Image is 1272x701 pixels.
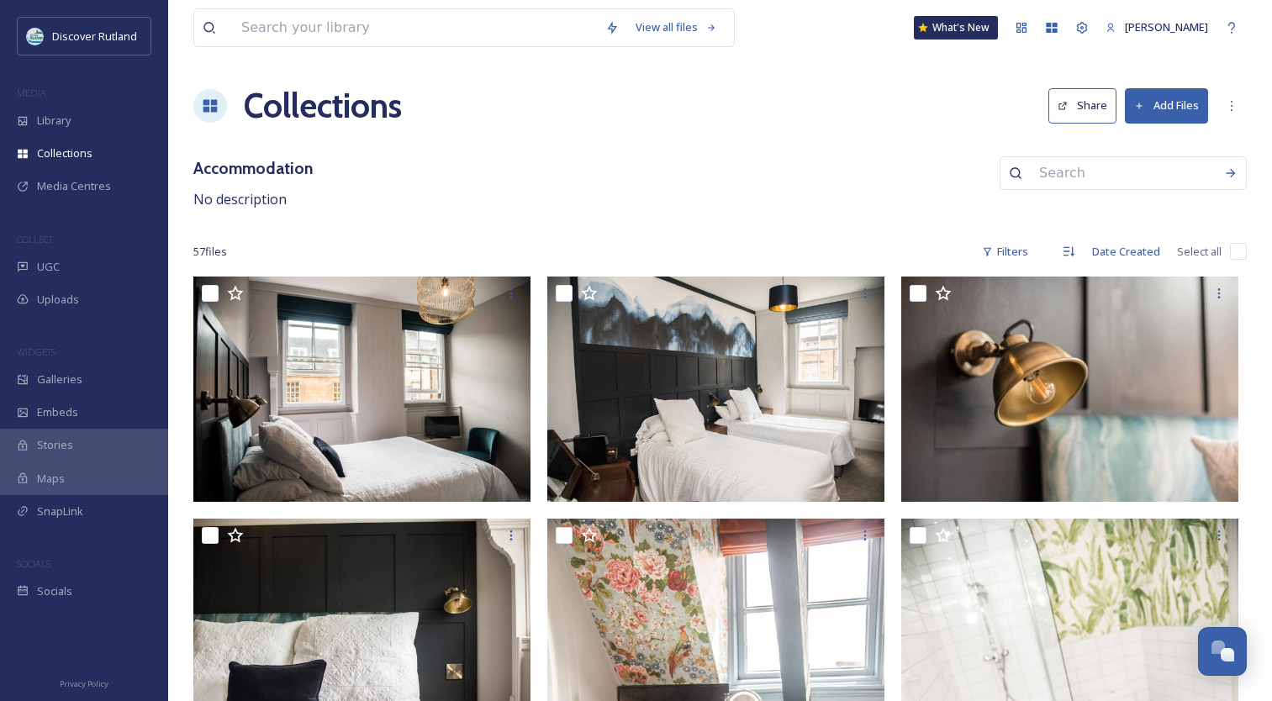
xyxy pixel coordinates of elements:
div: Date Created [1084,235,1169,268]
span: Embeds [37,404,78,420]
img: MGP_5009.jpg [547,277,884,502]
a: View all files [627,11,726,44]
span: SnapLink [37,503,83,519]
input: Search [1031,155,1216,192]
span: 57 file s [193,244,227,260]
span: Uploads [37,292,79,308]
div: Filters [974,235,1037,268]
img: MGP_4993.jpg [193,277,530,502]
span: Select all [1177,244,1222,260]
span: Socials [37,583,72,599]
a: What's New [914,16,998,40]
span: SOCIALS [17,557,50,570]
span: Privacy Policy [60,678,108,689]
button: Add Files [1125,88,1208,123]
span: Stories [37,437,73,453]
span: COLLECT [17,233,53,245]
img: DiscoverRutlandlog37F0B7.png [27,28,44,45]
span: UGC [37,259,60,275]
span: Maps [37,471,65,487]
input: Search your library [233,9,597,46]
button: Open Chat [1198,627,1247,676]
a: Collections [244,81,402,131]
span: WIDGETS [17,345,55,358]
span: Collections [37,145,92,161]
h3: Accommodation [193,156,313,181]
button: Share [1048,88,1116,123]
span: Galleries [37,372,82,387]
span: Discover Rutland [52,29,137,44]
img: MGP_5003.jpg [901,277,1238,502]
span: MEDIA [17,87,46,99]
a: [PERSON_NAME] [1097,11,1217,44]
span: No description [193,190,287,208]
a: Privacy Policy [60,672,108,693]
span: [PERSON_NAME] [1125,19,1208,34]
span: Library [37,113,71,129]
span: Media Centres [37,178,111,194]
